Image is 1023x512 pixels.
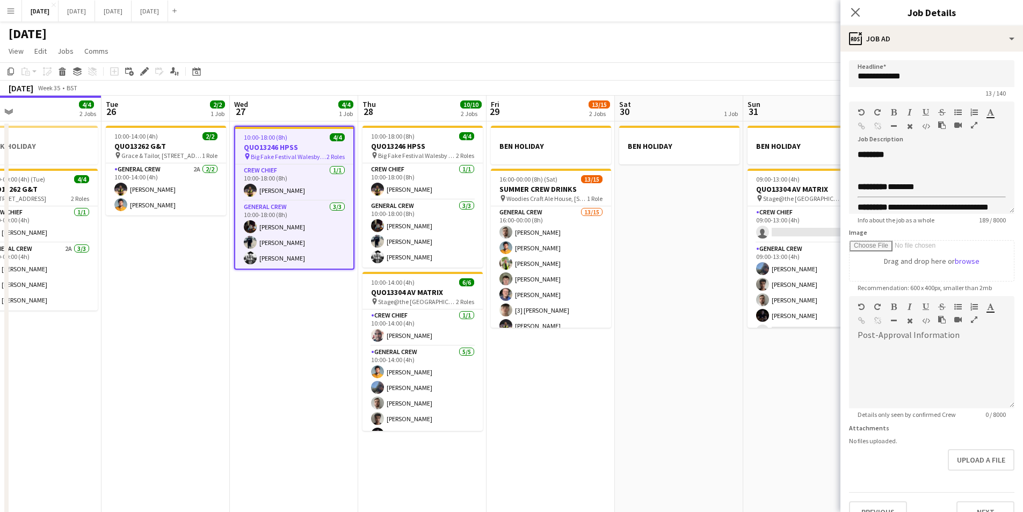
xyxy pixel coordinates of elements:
[378,152,456,160] span: Big Fake Festival Walesby [STREET_ADDRESS]
[874,302,881,311] button: Redo
[906,122,913,131] button: Clear Formatting
[589,110,610,118] div: 2 Jobs
[954,315,962,324] button: Insert video
[618,105,631,118] span: 30
[986,108,994,117] button: Text Color
[906,302,913,311] button: Italic
[9,26,47,42] h1: [DATE]
[362,99,376,109] span: Thu
[756,175,800,183] span: 09:00-13:00 (4h)
[234,99,248,109] span: Wed
[59,1,95,21] button: [DATE]
[9,83,33,93] div: [DATE]
[233,105,248,118] span: 27
[748,206,868,243] app-card-role: Crew Chief0/109:00-13:00 (4h)
[938,302,946,311] button: Strikethrough
[619,126,739,164] app-job-card: BEN HOLIDAY
[922,316,930,325] button: HTML Code
[371,278,415,286] span: 10:00-14:00 (4h)
[491,169,611,328] div: 16:00-00:00 (8h) (Sat)13/15SUMMER CREW DRINKS Woodies Craft Ale House, [STREET_ADDRESS]1 RoleGene...
[589,100,610,109] span: 13/15
[106,126,226,215] div: 10:00-14:00 (4h)2/2QUO13262 G&T Grace & Tailor, [STREET_ADDRESS]1 RoleGeneral Crew2A2/210:00-14:0...
[104,105,118,118] span: 26
[491,141,611,151] h3: BEN HOLIDAY
[234,126,354,270] app-job-card: 10:00-18:00 (8h)4/4QUO13246 HPSS Big Fake Festival Walesby [STREET_ADDRESS]2 RolesCrew Chief1/110...
[619,99,631,109] span: Sat
[22,1,59,21] button: [DATE]
[954,302,962,311] button: Unordered List
[67,84,77,92] div: BST
[499,175,557,183] span: 16:00-00:00 (8h) (Sat)
[890,302,897,311] button: Bold
[106,163,226,215] app-card-role: General Crew2A2/210:00-14:00 (4h)[PERSON_NAME][PERSON_NAME]
[748,184,868,194] h3: QUO13304 AV MATRIX
[938,315,946,324] button: Paste as plain text
[858,302,865,311] button: Undo
[80,44,113,58] a: Comms
[970,216,1014,224] span: 189 / 8000
[977,410,1014,419] span: 0 / 8000
[79,100,94,109] span: 4/4
[79,110,96,118] div: 2 Jobs
[970,121,978,129] button: Fullscreen
[251,153,327,161] span: Big Fake Festival Walesby [STREET_ADDRESS]
[378,298,456,306] span: Stage@the [GEOGRAPHIC_DATA] [STREET_ADDRESS]
[30,44,51,58] a: Edit
[922,302,930,311] button: Underline
[840,5,1023,19] h3: Job Details
[121,152,202,160] span: Grace & Tailor, [STREET_ADDRESS]
[362,126,483,268] app-job-card: 10:00-18:00 (8h)4/4QUO13246 HPSS Big Fake Festival Walesby [STREET_ADDRESS]2 RolesCrew Chief1/110...
[954,121,962,129] button: Insert video
[362,200,483,268] app-card-role: General Crew3/310:00-18:00 (8h)[PERSON_NAME][PERSON_NAME][PERSON_NAME]
[244,133,287,141] span: 10:00-18:00 (8h)
[849,410,964,419] span: Details only seen by confirmed Crew
[746,105,760,118] span: 31
[858,108,865,117] button: Undo
[506,194,587,203] span: Woodies Craft Ale House, [STREET_ADDRESS]
[849,424,889,432] label: Attachments
[587,194,603,203] span: 1 Role
[938,108,946,117] button: Strikethrough
[906,316,913,325] button: Clear Formatting
[362,141,483,151] h3: QUO13246 HPSS
[84,46,108,56] span: Comms
[459,278,474,286] span: 6/6
[986,302,994,311] button: Text Color
[890,108,897,117] button: Bold
[489,105,499,118] span: 29
[748,141,868,151] h3: BEN HOLIDAY
[491,99,499,109] span: Fri
[235,201,353,269] app-card-role: General Crew3/310:00-18:00 (8h)[PERSON_NAME][PERSON_NAME][PERSON_NAME]
[849,437,1014,445] div: No files uploaded.
[954,108,962,117] button: Unordered List
[874,108,881,117] button: Redo
[460,100,482,109] span: 10/10
[748,169,868,328] app-job-card: 09:00-13:00 (4h)4/6QUO13304 AV MATRIX Stage@the [GEOGRAPHIC_DATA] [STREET_ADDRESS]2 RolesCrew Chi...
[581,175,603,183] span: 13/15
[361,105,376,118] span: 28
[35,84,62,92] span: Week 35
[977,89,1014,97] span: 13 / 140
[840,26,1023,52] div: Job Ad
[53,44,78,58] a: Jobs
[619,141,739,151] h3: BEN HOLIDAY
[970,315,978,324] button: Fullscreen
[330,133,345,141] span: 4/4
[71,194,89,203] span: 2 Roles
[132,1,168,21] button: [DATE]
[339,110,353,118] div: 1 Job
[34,46,47,56] span: Edit
[106,99,118,109] span: Tue
[461,110,481,118] div: 2 Jobs
[202,132,217,140] span: 2/2
[210,100,225,109] span: 2/2
[235,142,353,152] h3: QUO13246 HPSS
[890,122,897,131] button: Horizontal Line
[970,108,978,117] button: Ordered List
[748,126,868,164] app-job-card: BEN HOLIDAY
[849,216,943,224] span: Info about the job as a whole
